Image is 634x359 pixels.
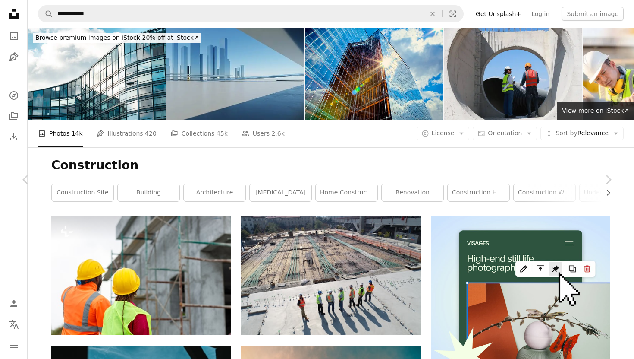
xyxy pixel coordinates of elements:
[5,316,22,333] button: Language
[5,295,22,312] a: Log in / Sign up
[423,6,442,22] button: Clear
[5,48,22,66] a: Illustrations
[5,28,22,45] a: Photos
[145,129,157,138] span: 420
[241,216,421,335] img: seven construction workers standing on white field
[35,34,142,41] span: Browse premium images on iStock |
[448,184,509,201] a: construction house
[271,129,284,138] span: 2.6k
[241,271,421,279] a: seven construction workers standing on white field
[557,102,634,120] a: View more on iStock↗
[526,7,555,21] a: Log in
[250,184,311,201] a: [MEDICAL_DATA]
[33,33,201,43] div: 20% off at iStock ↗
[97,120,157,147] a: Illustrations 420
[471,7,526,21] a: Get Unsplash+
[417,127,470,140] button: License
[382,184,443,201] a: renovation
[444,28,582,120] img: Back two construction engineers discussing help create a plan with a blueprint home building at t...
[170,120,228,147] a: Collections 45k
[5,87,22,104] a: Explore
[242,120,285,147] a: Users 2.6k
[51,216,231,335] img: a couple of construction workers standing next to each other
[473,127,537,140] button: Orientation
[582,138,634,221] a: Next
[5,108,22,125] a: Collections
[443,6,463,22] button: Visual search
[166,28,304,120] img: Futuristic city landscape, 3d illustration of abstract architecture backdrop with empty concrete ...
[52,184,113,201] a: construction site
[305,28,443,120] img: Office building
[51,158,610,173] h1: Construction
[118,184,179,201] a: building
[38,6,53,22] button: Search Unsplash
[28,28,207,48] a: Browse premium images on iStock|20% off at iStock↗
[514,184,575,201] a: construction workers
[488,130,522,137] span: Orientation
[5,337,22,354] button: Menu
[51,271,231,279] a: a couple of construction workers standing next to each other
[556,129,609,138] span: Relevance
[316,184,377,201] a: home construction
[28,28,166,120] img: A modern office building detail
[562,7,624,21] button: Submit an image
[556,130,577,137] span: Sort by
[432,130,455,137] span: License
[217,129,228,138] span: 45k
[540,127,624,140] button: Sort byRelevance
[184,184,245,201] a: architecture
[5,128,22,146] a: Download History
[38,5,464,22] form: Find visuals sitewide
[562,107,629,114] span: View more on iStock ↗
